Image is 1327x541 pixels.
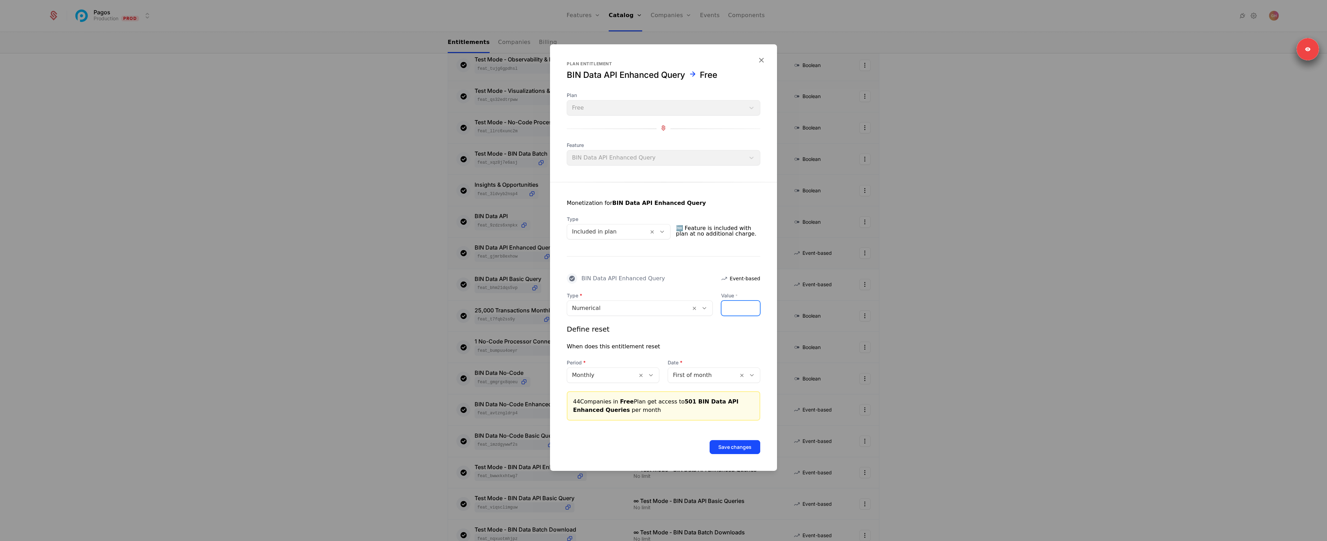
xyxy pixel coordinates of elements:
[700,69,717,81] div: Free
[567,359,659,366] span: Period
[730,275,760,282] span: Event-based
[567,216,670,223] span: Type
[567,92,760,99] span: Plan
[676,223,761,239] span: 🆓 Feature is included with plan at no additional charge.
[710,440,760,454] button: Save changes
[573,398,739,413] span: 501 BIN Data API Enhanced Queries
[567,61,760,67] div: Plan entitlement
[612,200,706,206] strong: BIN Data API Enhanced Query
[573,398,739,413] span: per month
[668,359,760,366] span: Date
[573,398,754,414] div: 44 Companies in Plan get access to
[567,292,713,299] span: Type
[721,292,760,299] label: Value
[567,342,660,351] div: When does this entitlement reset
[567,69,685,81] div: BIN Data API Enhanced Query
[567,142,760,149] span: Feature
[567,324,609,334] div: Define reset
[567,199,706,207] div: Monetization for
[581,276,665,281] div: BIN Data API Enhanced Query
[620,398,634,405] span: Free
